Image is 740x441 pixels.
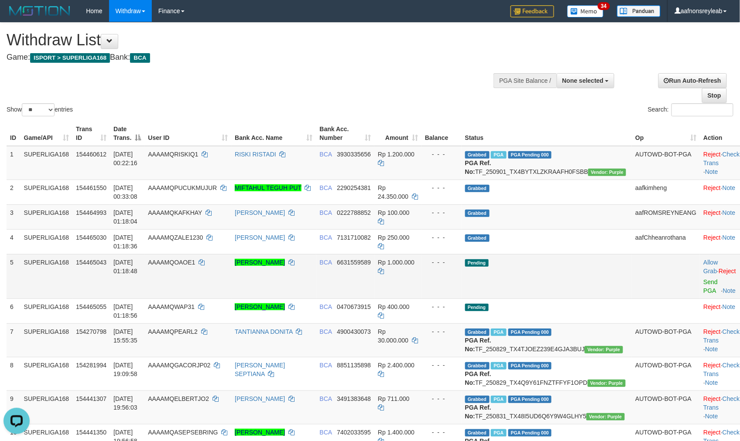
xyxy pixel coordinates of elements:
[586,413,624,421] span: Vendor URL: https://trx4.1velocity.biz
[320,184,332,191] span: BCA
[462,146,632,180] td: TF_250901_TX4BYTXLZKRAAFH0FSBB
[465,210,490,217] span: Grabbed
[148,234,203,241] span: AAAAMQZALE1230
[337,151,371,158] span: Copy 3930335656 to clipboard
[703,259,719,275] span: ·
[3,3,30,30] button: Open LiveChat chat widget
[231,121,316,146] th: Bank Acc. Name: activate to sort column ascending
[703,151,740,166] a: Check Trans
[493,73,556,88] div: PGA Site Balance /
[113,234,137,250] span: [DATE] 01:18:36
[337,234,371,241] span: Copy 7131710082 to clipboard
[148,395,209,402] span: AAAAMQELBERTJO2
[425,150,458,159] div: - - -
[703,429,721,436] a: Reject
[113,328,137,344] span: [DATE] 15:55:35
[632,146,700,180] td: AUTOWD-BOT-PGA
[425,428,458,437] div: - - -
[723,287,736,294] a: Note
[235,303,285,310] a: [PERSON_NAME]
[425,208,458,217] div: - - -
[491,362,506,370] span: Marked by aafnonsreyleab
[110,121,144,146] th: Date Trans.: activate to sort column descending
[632,323,700,357] td: AUTOWD-BOT-PGA
[723,184,736,191] a: Note
[632,204,700,229] td: aafROMSREYNEANG
[235,429,285,436] a: [PERSON_NAME]
[235,151,276,158] a: RISKI RISTADI
[491,396,506,403] span: Marked by aafsoycanthlai
[703,184,721,191] a: Reject
[378,184,408,200] span: Rp 24.350.000
[235,184,301,191] a: MIFTAHUL TEGUH PUT
[703,362,740,377] a: Check Trans
[320,151,332,158] span: BCA
[7,103,73,116] label: Show entries
[7,357,21,390] td: 8
[320,303,332,310] span: BCA
[617,5,661,17] img: panduan.png
[465,151,490,159] span: Grabbed
[148,151,198,158] span: AAAAMQRISKIQ1
[76,328,106,335] span: 154270798
[465,404,491,420] b: PGA Ref. No:
[76,184,106,191] span: 154461550
[703,259,718,275] a: Allow Grab
[705,379,718,386] a: Note
[378,259,415,266] span: Rp 1.000.000
[703,395,740,411] a: Check Trans
[113,362,137,377] span: [DATE] 19:09:58
[378,209,409,216] span: Rp 100.000
[148,328,198,335] span: AAAAMQPEARL2
[465,362,490,370] span: Grabbed
[465,159,491,175] b: PGA Ref. No:
[425,258,458,267] div: - - -
[491,429,506,437] span: Marked by aafsoycanthlai
[337,259,371,266] span: Copy 6631559589 to clipboard
[632,229,700,254] td: aafChheanrothana
[113,395,137,411] span: [DATE] 19:56:03
[632,390,700,424] td: AUTOWD-BOT-PGA
[508,151,552,159] span: PGA Pending
[7,180,21,204] td: 2
[21,121,73,146] th: Game/API: activate to sort column ascending
[337,362,371,369] span: Copy 8851135898 to clipboard
[374,121,421,146] th: Amount: activate to sort column ascending
[508,329,552,336] span: PGA Pending
[425,361,458,370] div: - - -
[113,259,137,275] span: [DATE] 01:18:48
[7,254,21,299] td: 5
[703,328,740,344] a: Check Trans
[7,31,485,49] h1: Withdraw List
[235,362,285,377] a: [PERSON_NAME] SEPTIANA
[21,204,73,229] td: SUPERLIGA168
[148,209,202,216] span: AAAAMQKAFKHAY
[72,121,110,146] th: Trans ID: activate to sort column ascending
[598,2,610,10] span: 34
[491,329,506,336] span: Marked by aafmaleo
[508,362,552,370] span: PGA Pending
[703,278,718,294] a: Send PGA
[557,73,615,88] button: None selected
[148,184,217,191] span: AAAAMQPUCUKMUJUR
[21,254,73,299] td: SUPERLIGA168
[113,151,137,166] span: [DATE] 00:22:16
[113,303,137,319] span: [DATE] 01:18:56
[7,121,21,146] th: ID
[320,395,332,402] span: BCA
[378,303,409,310] span: Rp 400.000
[337,395,371,402] span: Copy 3491383648 to clipboard
[76,362,106,369] span: 154281994
[76,395,106,402] span: 154441307
[148,303,195,310] span: AAAAMQWAP31
[7,323,21,357] td: 7
[7,146,21,180] td: 1
[510,5,554,17] img: Feedback.jpg
[703,234,721,241] a: Reject
[21,357,73,390] td: SUPERLIGA168
[658,73,727,88] a: Run Auto-Refresh
[562,77,604,84] span: None selected
[462,390,632,424] td: TF_250831_TX48I5UD6Q6Y9W4GLHY5
[21,180,73,204] td: SUPERLIGA168
[378,362,415,369] span: Rp 2.400.000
